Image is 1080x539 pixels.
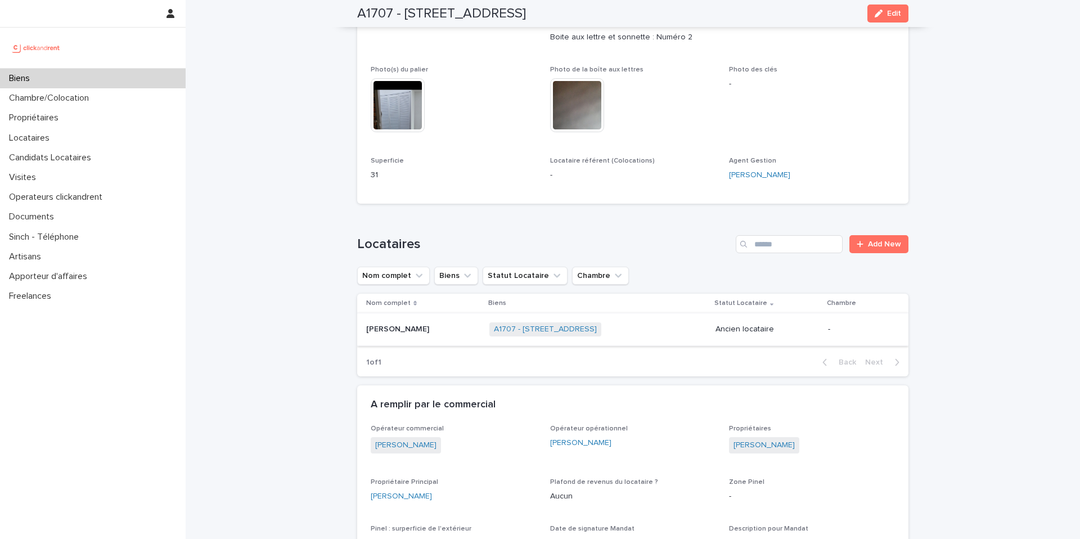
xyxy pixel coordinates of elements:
[488,297,506,309] p: Biens
[729,66,777,73] span: Photo des clés
[4,192,111,203] p: Operateurs clickandrent
[550,425,628,432] span: Opérateur opérationnel
[550,169,716,181] p: -
[550,479,658,486] span: Plafond de revenus du locataire ?
[4,93,98,104] p: Chambre/Colocation
[371,425,444,432] span: Opérateur commercial
[832,358,856,366] span: Back
[357,313,908,346] tr: [PERSON_NAME][PERSON_NAME] A1707 - [STREET_ADDRESS] Ancien locataire-
[572,267,629,285] button: Chambre
[827,297,856,309] p: Chambre
[4,271,96,282] p: Apporteur d'affaires
[715,325,820,334] p: Ancien locataire
[550,158,655,164] span: Locataire référent (Colocations)
[4,212,63,222] p: Documents
[849,235,908,253] a: Add New
[729,491,895,502] p: -
[868,240,901,248] span: Add New
[736,235,843,253] input: Search
[733,439,795,451] a: [PERSON_NAME]
[371,491,432,502] a: [PERSON_NAME]
[483,267,568,285] button: Statut Locataire
[828,325,890,334] p: -
[4,152,100,163] p: Candidats Locataires
[4,251,50,262] p: Artisans
[4,73,39,84] p: Biens
[366,297,411,309] p: Nom complet
[357,6,526,22] h2: A1707 - [STREET_ADDRESS]
[4,113,67,123] p: Propriétaires
[434,267,478,285] button: Biens
[4,133,58,143] p: Locataires
[861,357,908,367] button: Next
[550,525,634,532] span: Date de signature Mandat
[371,399,496,411] h2: A remplir par le commercial
[550,491,716,502] p: Aucun
[729,158,776,164] span: Agent Gestion
[371,169,537,181] p: 31
[729,479,764,486] span: Zone Pinel
[865,358,890,366] span: Next
[813,357,861,367] button: Back
[4,172,45,183] p: Visites
[9,37,64,59] img: UCB0brd3T0yccxBKYDjQ
[867,5,908,23] button: Edit
[4,291,60,302] p: Freelances
[366,322,431,334] p: [PERSON_NAME]
[371,479,438,486] span: Propriétaire Principal
[494,325,597,334] a: A1707 - [STREET_ADDRESS]
[729,425,771,432] span: Propriétaires
[729,525,808,532] span: Description pour Mandat
[4,232,88,242] p: Sinch - Téléphone
[357,236,731,253] h1: Locataires
[887,10,901,17] span: Edit
[371,158,404,164] span: Superficie
[729,78,895,90] p: -
[550,66,643,73] span: Photo de la boîte aux lettres
[357,267,430,285] button: Nom complet
[357,349,390,376] p: 1 of 1
[375,439,436,451] a: [PERSON_NAME]
[714,297,767,309] p: Statut Locataire
[371,525,471,532] span: Pinel : surperficie de l'extérieur
[371,66,428,73] span: Photo(s) du palier
[729,169,790,181] a: [PERSON_NAME]
[550,437,611,449] a: [PERSON_NAME]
